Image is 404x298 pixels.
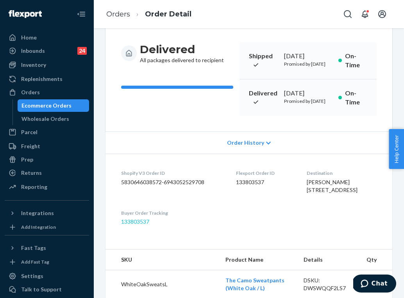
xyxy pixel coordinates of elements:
div: Orders [21,88,40,96]
a: Settings [5,270,89,282]
p: Delivered [249,89,278,107]
th: SKU [105,250,219,270]
a: Parcel [5,126,89,138]
div: Wholesale Orders [21,115,69,123]
div: DSKU: DWSWQQF2LS7 [304,276,354,292]
p: Promised by [DATE] [284,61,332,67]
div: Fast Tags [21,244,46,252]
div: Returns [21,169,42,177]
span: [PERSON_NAME] [STREET_ADDRESS] [307,179,358,193]
div: Add Fast Tag [21,259,49,265]
p: On-Time [345,52,367,70]
th: Product Name [219,250,297,270]
dt: Flexport Order ID [236,170,294,176]
button: Open notifications [357,6,373,22]
span: Order History [227,139,264,147]
div: Reporting [21,183,47,191]
a: Prep [5,153,89,166]
div: All packages delivered to recipient [140,42,224,64]
div: Freight [21,142,40,150]
div: Ecommerce Orders [21,102,72,110]
a: Returns [5,167,89,179]
a: Wholesale Orders [18,113,89,125]
dd: 133803537 [236,178,294,186]
a: Home [5,31,89,44]
th: Details [297,250,360,270]
button: Close Navigation [73,6,89,22]
button: Open account menu [374,6,390,22]
iframe: Opens a widget where you can chat to one of our agents [353,275,396,294]
div: Prep [21,156,33,163]
th: Qty [360,250,392,270]
button: Help Center [389,129,404,169]
a: The Camo Sweatpants (White Oak / L) [225,277,284,291]
a: Order Detail [145,10,191,18]
dt: Destination [307,170,377,176]
dd: 5830646038572-6943052529708 [121,178,223,186]
button: Talk to Support [5,283,89,296]
div: Add Integration [21,224,56,230]
div: Home [21,34,37,41]
a: Orders [106,10,130,18]
ol: breadcrumbs [100,3,198,26]
a: Add Integration [5,223,89,232]
div: [DATE] [284,89,332,98]
div: Parcel [21,128,38,136]
div: Inbounds [21,47,45,55]
button: Open Search Box [340,6,356,22]
a: Freight [5,140,89,153]
p: Promised by [DATE] [284,98,332,104]
div: Replenishments [21,75,63,83]
a: Reporting [5,181,89,193]
button: Fast Tags [5,242,89,254]
a: Add Fast Tag [5,257,89,267]
a: Inbounds24 [5,45,89,57]
button: Integrations [5,207,89,219]
p: Shipped [249,52,278,70]
img: Flexport logo [9,10,42,18]
a: Inventory [5,59,89,71]
a: 133803537 [121,218,149,225]
div: 24 [77,47,87,55]
div: Settings [21,272,43,280]
dt: Shopify V3 Order ID [121,170,223,176]
dt: Buyer Order Tracking [121,210,223,216]
div: Integrations [21,209,54,217]
h3: Delivered [140,42,224,56]
p: On-Time [345,89,367,107]
a: Ecommerce Orders [18,99,89,112]
a: Replenishments [5,73,89,85]
div: Talk to Support [21,285,62,293]
div: Inventory [21,61,46,69]
a: Orders [5,86,89,99]
div: [DATE] [284,52,332,61]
